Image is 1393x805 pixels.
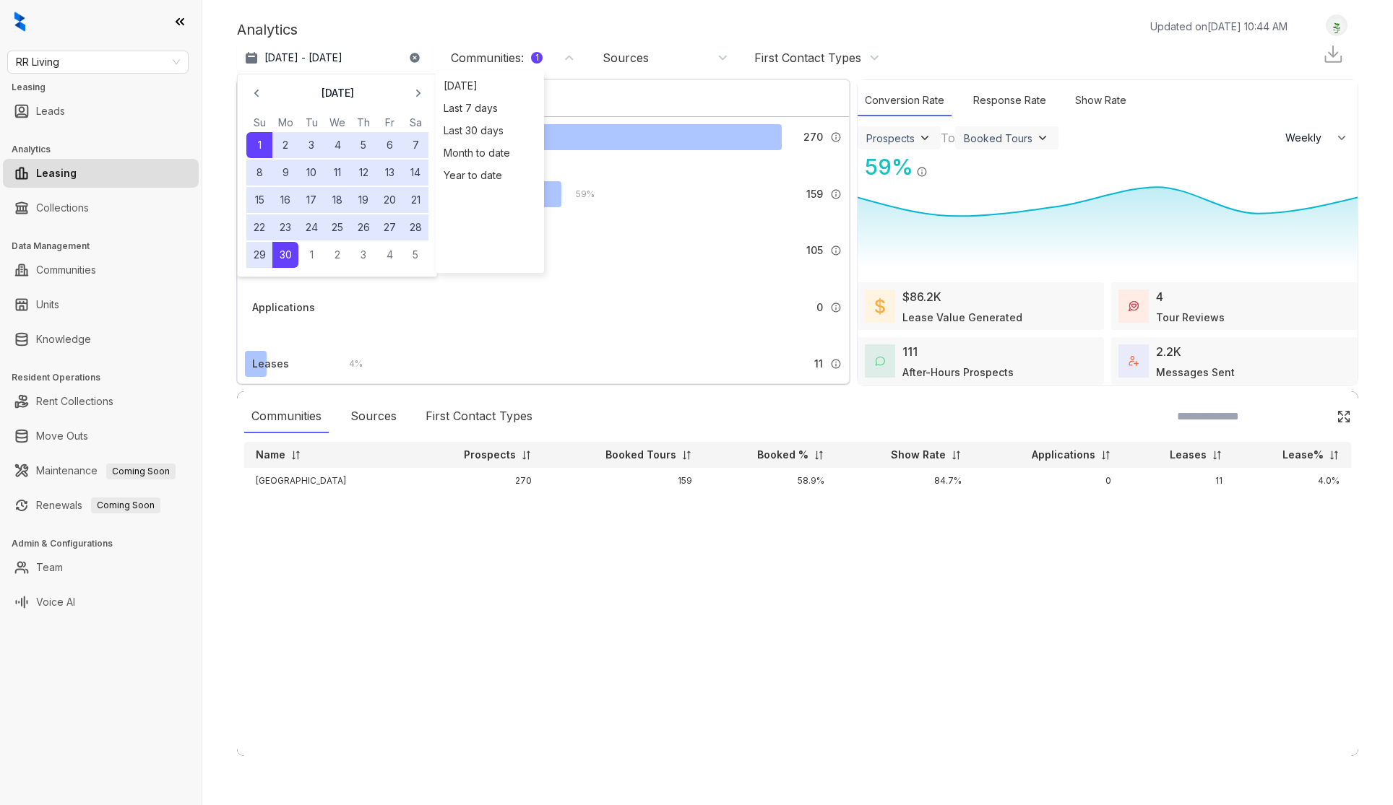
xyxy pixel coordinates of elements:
div: Sources [603,50,649,66]
th: Friday [376,115,402,131]
p: [DATE] [321,86,354,100]
p: Name [256,448,285,462]
li: Leads [3,97,199,126]
p: Analytics [237,19,298,40]
button: 5 [402,242,428,268]
div: Show Rate [1068,85,1134,116]
a: RenewalsComing Soon [36,491,160,520]
img: TourReviews [1129,301,1139,311]
img: sorting [1100,450,1111,461]
div: After-Hours Prospects [902,365,1014,380]
div: To [941,129,955,147]
button: 26 [350,214,376,240]
h3: Analytics [12,143,202,156]
button: 3 [350,242,376,268]
button: 30 [272,242,298,268]
p: Booked % [757,448,808,462]
li: Rent Collections [3,387,199,416]
h3: Resident Operations [12,371,202,384]
img: sorting [290,450,301,461]
li: Units [3,290,199,319]
div: 111 [902,343,918,360]
button: 27 [376,214,402,240]
td: [GEOGRAPHIC_DATA] [244,468,410,494]
a: Leads [36,97,65,126]
button: 19 [350,187,376,213]
button: 6 [376,132,402,158]
img: AfterHoursConversations [875,356,885,367]
div: $86.2K [902,288,941,305]
button: 18 [324,187,350,213]
div: Prospects [866,132,915,144]
p: Updated on [DATE] 10:44 AM [1150,19,1288,34]
button: 25 [324,214,350,240]
div: Communities [244,400,329,433]
img: Click Icon [928,153,949,175]
p: Lease% [1282,448,1324,462]
p: Prospects [464,448,516,462]
span: 0 [816,300,823,316]
img: sorting [951,450,962,461]
td: 270 [410,468,543,494]
a: Rent Collections [36,387,113,416]
td: 159 [543,468,704,494]
li: Collections [3,193,199,222]
span: 11 [814,356,823,372]
h3: Data Management [12,240,202,253]
li: Move Outs [3,422,199,451]
span: Weekly [1285,131,1329,145]
a: Communities [36,256,96,284]
span: 159 [806,186,823,202]
p: Leases [1170,448,1207,462]
button: 2 [272,132,298,158]
div: Sources [343,400,404,433]
th: Tuesday [298,115,324,131]
div: [DATE] [439,74,540,97]
img: sorting [1329,450,1340,461]
img: Info [830,245,842,256]
button: 8 [246,160,272,186]
button: 21 [402,187,428,213]
th: Monday [272,115,298,131]
button: 1 [298,242,324,268]
button: 17 [298,187,324,213]
p: [DATE] - [DATE] [264,51,342,65]
h3: Leasing [12,81,202,94]
button: 9 [272,160,298,186]
th: Thursday [350,115,376,131]
div: Last 7 days [439,97,540,119]
button: 7 [402,132,428,158]
button: 5 [350,132,376,158]
div: Tour Reviews [1156,310,1225,325]
li: Communities [3,256,199,284]
p: Applications [1032,448,1095,462]
div: Last 30 days [439,119,540,142]
img: Info [830,302,842,313]
button: 29 [246,242,272,268]
a: Voice AI [36,588,75,617]
button: 28 [402,214,428,240]
img: sorting [1212,450,1222,461]
div: Messages Sent [1156,365,1235,380]
a: Leasing [36,159,77,188]
a: Move Outs [36,422,88,451]
img: sorting [521,450,532,461]
li: Voice AI [3,588,199,617]
div: Applications [252,300,315,316]
span: Coming Soon [106,464,176,479]
span: 270 [803,129,823,145]
img: logo [14,12,25,32]
img: ViewFilterArrow [918,131,932,145]
div: Response Rate [966,85,1053,116]
li: Leasing [3,159,199,188]
img: Info [916,166,928,178]
div: Lease Value Generated [902,310,1022,325]
li: Knowledge [3,325,199,354]
div: Leases [252,356,289,372]
button: [DATE] - [DATE] [237,45,432,71]
div: Year to date [439,164,540,186]
img: LeaseValue [875,297,885,315]
img: Info [830,188,842,200]
div: 4 [1156,288,1163,305]
button: 12 [350,160,376,186]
